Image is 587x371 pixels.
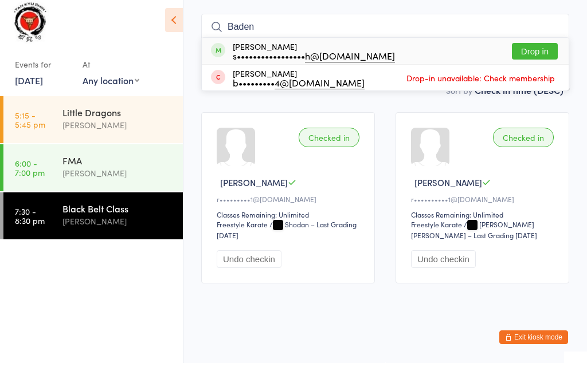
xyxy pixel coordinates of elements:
div: Little Dragons [62,114,173,127]
div: FMA [62,162,173,175]
span: Drop-in unavailable: Check membership [404,77,558,94]
button: Undo checkin [217,258,281,276]
div: Checked in [299,136,359,155]
div: Freestyle Karate [411,227,462,237]
div: s••••••••••••••••• [233,59,395,68]
div: [PERSON_NAME] [233,77,365,95]
div: Checked in [493,136,554,155]
div: Black Belt Class [62,210,173,223]
div: Events for [15,63,71,82]
div: [PERSON_NAME] [62,223,173,236]
button: Drop in [512,51,558,68]
button: Exit kiosk mode [499,338,568,352]
button: Undo checkin [411,258,476,276]
div: [PERSON_NAME] [233,50,395,68]
div: At [83,63,139,82]
div: Classes Remaining: Unlimited [411,218,557,227]
a: [DATE] [15,82,43,94]
a: 6:00 -7:00 pmFMA[PERSON_NAME] [3,152,183,199]
div: [PERSON_NAME] [62,175,173,188]
input: Search [201,22,569,48]
time: 5:15 - 5:45 pm [15,119,45,137]
span: / Shodan – Last Grading [DATE] [217,227,357,248]
div: r••••••••• [217,202,363,212]
div: r•••••••••• [411,202,557,212]
div: Freestyle Karate [217,227,268,237]
a: 5:15 -5:45 pmLittle Dragons[PERSON_NAME] [3,104,183,151]
div: Classes Remaining: Unlimited [217,218,363,227]
div: Any location [83,82,139,94]
img: Tan Kyu Shin Martial Arts [11,9,49,52]
div: [PERSON_NAME] [62,127,173,140]
span: [PERSON_NAME] [414,184,482,196]
time: 7:30 - 8:30 pm [15,215,45,233]
div: b••••••••• [233,86,365,95]
a: 7:30 -8:30 pmBlack Belt Class[PERSON_NAME] [3,200,183,247]
time: 6:00 - 7:00 pm [15,167,45,185]
span: [PERSON_NAME] [220,184,288,196]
